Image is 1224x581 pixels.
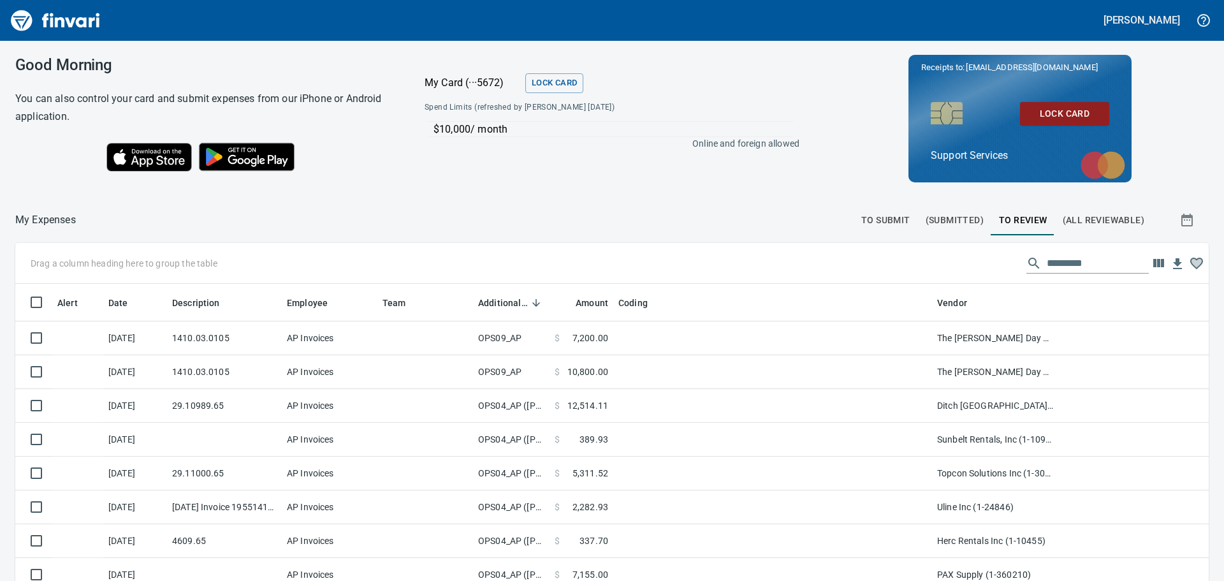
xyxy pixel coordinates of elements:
[921,61,1119,74] p: Receipts to:
[926,212,984,228] span: (Submitted)
[576,295,608,311] span: Amount
[103,457,167,490] td: [DATE]
[106,143,192,172] img: Download on the App Store
[937,295,967,311] span: Vendor
[473,457,550,490] td: OPS04_AP ([PERSON_NAME], [PERSON_NAME], [PERSON_NAME], [PERSON_NAME], [PERSON_NAME])
[103,490,167,524] td: [DATE]
[932,355,1060,389] td: The [PERSON_NAME] Day Co. (1-39396)
[932,389,1060,423] td: Ditch [GEOGRAPHIC_DATA] (1-10309)
[282,321,377,355] td: AP Invoices
[15,90,393,126] h6: You can also control your card and submit expenses from our iPhone or Android application.
[103,355,167,389] td: [DATE]
[172,295,237,311] span: Description
[192,136,302,178] img: Get it on Google Play
[555,399,560,412] span: $
[1168,205,1209,235] button: Show transactions within a particular date range
[559,295,608,311] span: Amount
[282,423,377,457] td: AP Invoices
[932,457,1060,490] td: Topcon Solutions Inc (1-30481)
[579,534,608,547] span: 337.70
[425,101,706,114] span: Spend Limits (refreshed by [PERSON_NAME] [DATE])
[1063,212,1144,228] span: (All Reviewable)
[414,137,799,150] p: Online and foreign allowed
[103,524,167,558] td: [DATE]
[937,295,984,311] span: Vendor
[433,122,793,137] p: $10,000 / month
[618,295,664,311] span: Coding
[172,295,220,311] span: Description
[555,365,560,378] span: $
[282,524,377,558] td: AP Invoices
[572,568,608,581] span: 7,155.00
[555,332,560,344] span: $
[282,389,377,423] td: AP Invoices
[382,295,423,311] span: Team
[1030,106,1099,122] span: Lock Card
[282,490,377,524] td: AP Invoices
[287,295,344,311] span: Employee
[1100,10,1183,30] button: [PERSON_NAME]
[167,355,282,389] td: 1410.03.0105
[425,75,520,91] p: My Card (···5672)
[167,524,282,558] td: 4609.65
[572,501,608,513] span: 2,282.93
[478,295,528,311] span: Additional Reviewer
[618,295,648,311] span: Coding
[932,524,1060,558] td: Herc Rentals Inc (1-10455)
[103,423,167,457] td: [DATE]
[15,56,393,74] h3: Good Morning
[473,321,550,355] td: OPS09_AP
[1074,145,1132,186] img: mastercard.svg
[382,295,406,311] span: Team
[572,332,608,344] span: 7,200.00
[579,433,608,446] span: 389.93
[167,457,282,490] td: 29.11000.65
[567,365,608,378] span: 10,800.00
[167,389,282,423] td: 29.10989.65
[965,61,1098,73] span: [EMAIL_ADDRESS][DOMAIN_NAME]
[555,501,560,513] span: $
[57,295,94,311] span: Alert
[282,355,377,389] td: AP Invoices
[473,389,550,423] td: OPS04_AP ([PERSON_NAME], [PERSON_NAME], [PERSON_NAME], [PERSON_NAME], [PERSON_NAME])
[473,490,550,524] td: OPS04_AP ([PERSON_NAME], [PERSON_NAME], [PERSON_NAME], [PERSON_NAME], [PERSON_NAME])
[31,257,217,270] p: Drag a column heading here to group the table
[103,321,167,355] td: [DATE]
[478,295,544,311] span: Additional Reviewer
[167,490,282,524] td: [DATE] Invoice 195514110 from Uline Inc (1-24846)
[1020,102,1109,126] button: Lock Card
[1168,254,1187,274] button: Download Table
[572,467,608,480] span: 5,311.52
[8,5,103,36] img: Finvari
[861,212,910,228] span: To Submit
[532,76,577,91] span: Lock Card
[525,73,583,93] button: Lock Card
[473,355,550,389] td: OPS09_AP
[555,433,560,446] span: $
[108,295,145,311] span: Date
[15,212,76,228] nav: breadcrumb
[282,457,377,490] td: AP Invoices
[57,295,78,311] span: Alert
[555,568,560,581] span: $
[103,389,167,423] td: [DATE]
[932,423,1060,457] td: Sunbelt Rentals, Inc (1-10986)
[555,467,560,480] span: $
[473,524,550,558] td: OPS04_AP ([PERSON_NAME], [PERSON_NAME], [PERSON_NAME], [PERSON_NAME], [PERSON_NAME])
[287,295,328,311] span: Employee
[567,399,608,412] span: 12,514.11
[1104,13,1180,27] h5: [PERSON_NAME]
[999,212,1047,228] span: To Review
[932,321,1060,355] td: The [PERSON_NAME] Day Co. (1-39396)
[1187,254,1206,273] button: Column choices favorited. Click to reset to default
[473,423,550,457] td: OPS04_AP ([PERSON_NAME], [PERSON_NAME], [PERSON_NAME], [PERSON_NAME], [PERSON_NAME])
[167,321,282,355] td: 1410.03.0105
[15,212,76,228] p: My Expenses
[931,148,1109,163] p: Support Services
[108,295,128,311] span: Date
[1149,254,1168,273] button: Choose columns to display
[555,534,560,547] span: $
[932,490,1060,524] td: Uline Inc (1-24846)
